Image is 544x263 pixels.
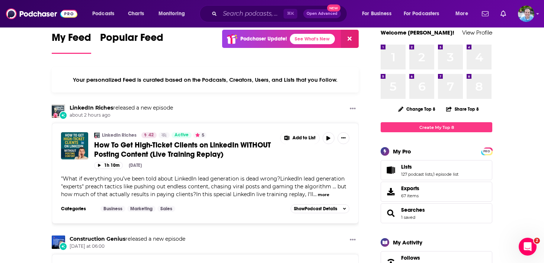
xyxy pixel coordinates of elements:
[128,9,144,19] span: Charts
[479,7,492,20] a: Show notifications dropdown
[61,132,88,159] img: How To Get High-Ticket Clients on LinkedIn WITHOUT Posting Content (Live Training Replay)
[207,5,354,22] div: Search podcasts, credits, & more...
[127,206,156,212] a: Marketing
[157,206,175,212] a: Sales
[534,238,540,244] span: 2
[52,31,91,54] a: My Feed
[59,111,67,119] div: New Episode
[61,206,95,212] h3: Categories
[70,236,185,243] h3: released a new episode
[100,31,163,54] a: Popular Feed
[401,215,415,220] a: 1 saved
[404,9,439,19] span: For Podcasters
[381,122,492,132] a: Create My Top 8
[381,160,492,180] span: Lists
[70,104,173,111] h3: released a new episode
[281,132,319,144] button: Show More Button
[70,236,125,242] a: Construction Genius
[94,140,271,159] span: How To Get High-Ticket Clients on LinkedIn WITHOUT Posting Content (Live Training Replay)
[92,9,114,19] span: Podcasts
[399,8,450,20] button: open menu
[519,238,537,256] iframe: Intercom live chat
[59,242,67,250] div: New Episode
[284,9,297,19] span: ⌘ K
[337,132,349,144] button: Show More Button
[70,104,113,111] a: LinkedIn Riches
[87,8,124,20] button: open menu
[383,208,398,218] a: Searches
[433,172,458,177] a: 1 episode list
[220,8,284,20] input: Search podcasts, credits, & more...
[52,31,91,48] span: My Feed
[61,175,346,198] span: What if everything you’ve been told about LinkedIn lead generation is dead wrong?LinkedIn lead ge...
[123,8,148,20] a: Charts
[294,206,337,211] span: Show Podcast Details
[383,186,398,197] span: Exports
[455,9,468,19] span: More
[446,102,479,116] button: Share Top 8
[318,192,329,198] button: more
[518,6,534,22] img: User Profile
[148,131,154,139] span: 42
[159,9,185,19] span: Monitoring
[290,34,335,44] a: See What's New
[313,191,317,198] span: ...
[462,29,492,36] a: View Profile
[393,148,411,155] div: My Pro
[70,112,173,118] span: about 2 hours ago
[401,163,412,170] span: Lists
[347,236,359,245] button: Show More Button
[401,172,432,177] a: 127 podcast lists
[303,9,341,18] button: Open AdvancedNew
[518,6,534,22] span: Logged in as johnnemo
[432,172,433,177] span: ,
[291,204,349,213] button: ShowPodcast Details
[52,67,359,92] div: Your personalized Feed is curated based on the Podcasts, Creators, Users, and Lists that you Follow.
[401,207,425,213] a: Searches
[94,140,275,159] a: How To Get High-Ticket Clients on LinkedIn WITHOUT Posting Content (Live Training Replay)
[129,163,142,168] div: [DATE]
[70,243,185,250] span: [DATE] at 06:00
[292,135,316,141] span: Add to List
[401,185,419,192] span: Exports
[401,254,420,261] span: Follows
[401,193,419,198] span: 67 items
[175,131,189,139] span: Active
[383,165,398,175] a: Lists
[153,8,195,20] button: open menu
[518,6,534,22] button: Show profile menu
[497,7,509,20] a: Show notifications dropdown
[362,9,391,19] span: For Business
[172,132,192,138] a: Active
[381,203,492,223] span: Searches
[381,182,492,202] a: Exports
[327,4,340,12] span: New
[52,236,65,249] img: Construction Genius
[482,148,491,154] a: PRO
[401,163,458,170] a: Lists
[482,149,491,154] span: PRO
[357,8,401,20] button: open menu
[393,239,422,246] div: My Activity
[94,132,100,138] img: LinkedIn Riches
[100,31,163,48] span: Popular Feed
[450,8,477,20] button: open menu
[394,104,440,114] button: Change Top 8
[240,36,287,42] p: Podchaser Update!
[401,254,469,261] a: Follows
[100,206,125,212] a: Business
[307,12,337,16] span: Open Advanced
[6,7,77,21] img: Podchaser - Follow, Share and Rate Podcasts
[52,104,65,118] img: LinkedIn Riches
[347,104,359,114] button: Show More Button
[94,162,123,169] button: 1h 10m
[381,29,454,36] a: Welcome [PERSON_NAME]!
[193,132,207,138] button: 5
